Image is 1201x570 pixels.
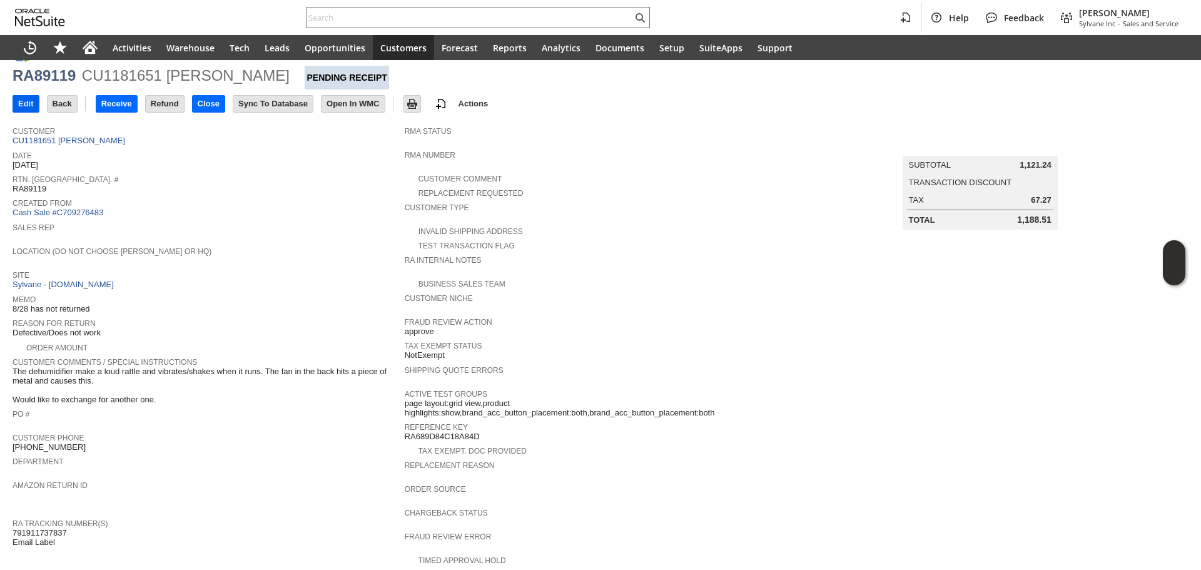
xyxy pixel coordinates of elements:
span: Setup [659,42,684,54]
span: Sylvane Inc [1079,19,1115,28]
a: Date [13,151,32,160]
a: Order Amount [26,344,88,352]
span: Tech [230,42,250,54]
a: Leads [257,35,297,60]
a: Setup [652,35,692,60]
span: 1,121.24 [1020,160,1052,170]
span: 67.27 [1031,195,1052,205]
span: Sales and Service [1123,19,1178,28]
span: page layout:grid view,product highlights:show,brand_acc_button_placement:both,brand_acc_button_pl... [405,399,791,418]
span: Documents [595,42,644,54]
input: Receive [96,96,137,112]
a: Timed Approval Hold [418,556,506,565]
a: Replacement reason [405,461,495,470]
input: Search [307,10,632,25]
input: Sync To Database [233,96,313,112]
a: Tax Exempt Status [405,342,482,350]
iframe: Click here to launch Oracle Guided Learning Help Panel [1163,240,1185,285]
span: Opportunities [305,42,365,54]
img: Print [405,96,420,111]
svg: Home [83,40,98,55]
span: Activities [113,42,151,54]
input: Print [404,96,420,112]
span: [DATE] [13,160,38,170]
a: Analytics [534,35,588,60]
a: Department [13,457,64,466]
a: Replacement Requested [418,189,524,198]
a: Subtotal [909,160,951,170]
span: Feedback [1004,12,1044,24]
span: Defective/Does not work [13,328,101,338]
a: Order Source [405,485,466,494]
a: Reports [485,35,534,60]
a: Rtn. [GEOGRAPHIC_DATA]. # [13,175,118,184]
div: Shortcuts [45,35,75,60]
svg: logo [15,9,65,26]
a: Memo [13,295,36,304]
span: 8/28 has not returned [13,304,90,314]
a: Reason For Return [13,319,96,328]
svg: Shortcuts [53,40,68,55]
a: Sylvane - [DOMAIN_NAME] [13,280,117,289]
a: Recent Records [15,35,45,60]
a: Tax Exempt. Doc Provided [418,447,527,455]
span: 791911737837 Email Label [13,528,67,547]
a: Amazon Return ID [13,481,88,490]
a: SuiteApps [692,35,750,60]
span: RA689D84C18A84D [405,432,480,442]
span: Leads [265,42,290,54]
span: approve [405,327,434,337]
span: [PHONE_NUMBER] [13,442,86,452]
a: Location (Do Not Choose [PERSON_NAME] or HQ) [13,247,211,256]
span: NotExempt [405,350,445,360]
input: Open In WMC [322,96,385,112]
a: Total [909,215,935,225]
span: Help [949,12,969,24]
a: Home [75,35,105,60]
span: - [1118,19,1120,28]
a: Customer Type [405,203,469,212]
a: Test Transaction Flag [418,242,515,250]
a: Fraud Review Error [405,532,492,541]
a: Documents [588,35,652,60]
a: Customers [373,35,434,60]
input: Back [48,96,77,112]
a: Site [13,271,29,280]
span: Oracle Guided Learning Widget. To move around, please hold and drag [1163,263,1185,286]
a: Warehouse [159,35,222,60]
a: Invalid Shipping Address [418,227,523,236]
a: Active Test Groups [405,390,487,399]
a: Customer Comment [418,175,502,183]
a: Opportunities [297,35,373,60]
a: PO # [13,410,29,419]
a: Reference Key [405,423,468,432]
a: Shipping Quote Errors [405,366,504,375]
span: [PERSON_NAME] [1079,7,1178,19]
input: Close [193,96,225,112]
a: Customer Comments / Special Instructions [13,358,197,367]
svg: Recent Records [23,40,38,55]
span: Reports [493,42,527,54]
a: RA Internal Notes [405,256,482,265]
span: Analytics [542,42,580,54]
div: Pending Receipt [305,66,388,89]
a: Sales Rep [13,223,54,232]
a: Transaction Discount [909,178,1012,187]
a: Tax [909,195,924,205]
div: RA89119 [13,66,76,86]
input: Edit [13,96,39,112]
span: SuiteApps [699,42,742,54]
input: Refund [146,96,184,112]
a: Forecast [434,35,485,60]
div: CU1181651 [PERSON_NAME] [82,66,290,86]
a: Tech [222,35,257,60]
span: Warehouse [166,42,215,54]
span: Forecast [442,42,478,54]
a: Chargeback Status [405,509,488,517]
a: Created From [13,199,72,208]
a: Fraud Review Action [405,318,492,327]
a: RA Tracking Number(s) [13,519,108,528]
a: Support [750,35,800,60]
span: Support [758,42,793,54]
a: Activities [105,35,159,60]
